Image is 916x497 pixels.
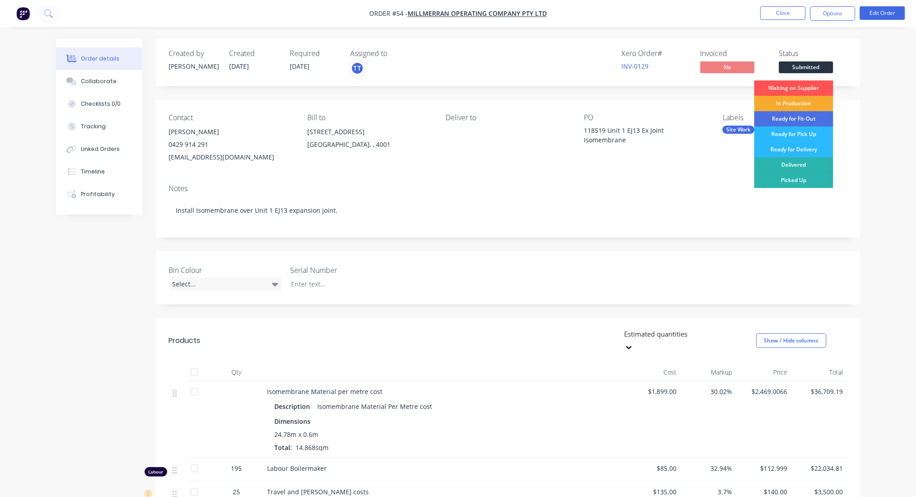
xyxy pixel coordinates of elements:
span: Labour Boilermaker [268,464,327,473]
div: Xero Order # [622,49,690,58]
span: $140.00 [740,487,788,497]
div: Install Isomembrane over Unit 1 EJ13 expansion joint. [169,197,847,224]
span: 3.7% [684,487,733,497]
label: Bin Colour [169,265,282,276]
div: Contact [169,113,293,122]
button: Collaborate [56,70,142,93]
button: Edit Order [860,6,905,20]
div: Created by [169,49,219,58]
div: Qty [210,363,264,381]
span: 14.868sqm [292,443,333,452]
span: $1,899.00 [629,387,677,396]
button: Profitability [56,183,142,206]
div: [PERSON_NAME] [169,61,219,71]
button: Timeline [56,160,142,183]
div: [STREET_ADDRESS][GEOGRAPHIC_DATA], , 4001 [307,126,431,155]
span: Isomembrane Material per metre cost [268,387,383,396]
span: 25 [233,487,240,497]
a: INV-0129 [622,62,649,70]
div: 0429 914 291 [169,138,293,151]
span: Order #54 - [369,9,408,18]
button: TT [351,61,364,75]
span: $2,469.0066 [740,387,788,396]
div: Invoiced [700,49,768,58]
div: Assigned to [351,49,441,58]
div: Linked Orders [81,145,120,153]
span: $135.00 [629,487,677,497]
div: Ready for Pick Up [754,127,833,142]
div: Created [230,49,279,58]
div: Order details [81,55,119,63]
button: Show / Hide columns [756,333,827,348]
div: Profitability [81,190,115,198]
span: Dimensions [275,417,311,426]
div: PO [584,113,708,122]
span: Travel and [PERSON_NAME] costs [268,488,369,496]
a: Millmerran Operating Company Pty Ltd [408,9,547,18]
div: Status [779,49,847,58]
div: Timeline [81,168,105,176]
span: 30.02% [684,387,733,396]
span: Total: [275,443,292,452]
div: Cost [625,363,681,381]
span: [DATE] [290,62,310,70]
div: [EMAIL_ADDRESS][DOMAIN_NAME] [169,151,293,164]
div: Description [275,400,314,413]
div: Tracking [81,122,106,131]
span: 24.78m x 0.6m [275,430,319,439]
span: [DATE] [230,62,249,70]
label: Serial Number [291,265,404,276]
button: Tracking [56,115,142,138]
button: Linked Orders [56,138,142,160]
div: Bill to [307,113,431,122]
div: 118519 Unit 1 EJ13 Ex Joint Isomembrane [584,126,697,145]
span: 195 [231,464,242,473]
div: Labour [145,467,167,477]
div: Ready for Delivery [754,142,833,157]
div: Labels [723,113,846,122]
img: Factory [16,7,30,20]
button: Order details [56,47,142,70]
div: Required [290,49,340,58]
div: In Production [754,96,833,111]
div: Price [736,363,792,381]
span: $22,034.81 [795,464,843,473]
span: $36,709.19 [795,387,843,396]
div: [PERSON_NAME] [169,126,293,138]
button: Checklists 0/0 [56,93,142,115]
div: [PERSON_NAME]0429 914 291[EMAIL_ADDRESS][DOMAIN_NAME] [169,126,293,164]
div: Site Work [723,126,755,134]
span: $112.999 [740,464,788,473]
div: Checklists 0/0 [81,100,121,108]
div: Delivered [754,157,833,173]
span: No [700,61,755,73]
div: Products [169,335,201,346]
div: Markup [681,363,736,381]
div: [STREET_ADDRESS] [307,126,431,138]
span: Submitted [779,61,833,73]
div: Select... [169,277,282,291]
button: Close [761,6,806,20]
div: Total [791,363,847,381]
span: $3,500.00 [795,487,843,497]
button: Submitted [779,61,833,75]
span: 32.94% [684,464,733,473]
div: [GEOGRAPHIC_DATA], , 4001 [307,138,431,151]
div: Collaborate [81,77,117,85]
span: $85.00 [629,464,677,473]
div: Waiting on Supplier [754,80,833,96]
div: Notes [169,184,847,193]
div: Picked Up [754,173,833,188]
div: Isomembrane Material Per Metre cost [314,400,436,413]
div: Ready for Fit-Out [754,111,833,127]
div: Deliver to [446,113,569,122]
button: Options [810,6,855,21]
